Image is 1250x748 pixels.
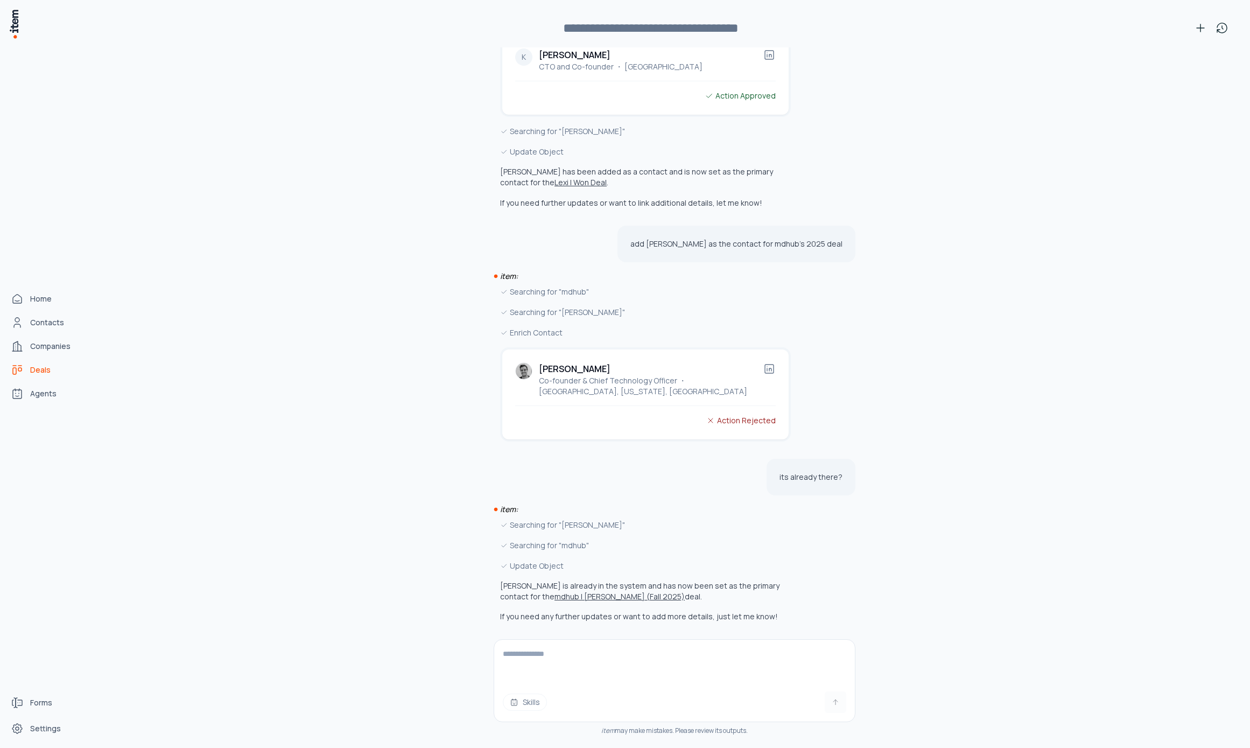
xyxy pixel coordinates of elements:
[9,9,19,39] img: Item Brain Logo
[30,388,57,399] span: Agents
[539,362,610,375] h2: [PERSON_NAME]
[515,362,532,380] img: Efrén Álvarez Lamolda
[6,359,88,381] a: deals
[30,365,51,375] span: Deals
[6,288,88,310] a: Home
[500,125,791,137] div: Searching for "[PERSON_NAME]"
[30,293,52,304] span: Home
[500,271,518,281] i: item:
[500,581,780,602] p: [PERSON_NAME] is already in the system and has now been set as the primary contact for the deal.
[500,611,791,622] p: If you need any further updates or want to add more details, just let me know!
[30,341,71,352] span: Companies
[554,177,607,188] button: Lexi | Won Deal
[30,317,64,328] span: Contacts
[30,723,61,734] span: Settings
[515,48,532,66] div: K
[705,90,776,102] div: Action Approved
[1190,17,1211,39] button: New conversation
[30,697,52,708] span: Forms
[500,146,791,158] div: Update Object
[494,726,855,735] div: may make mistakes. Please review its outputs.
[554,591,685,602] button: mdhub | [PERSON_NAME] (Fall 2025)
[500,327,791,339] div: Enrich Contact
[500,198,791,208] p: If you need further updates or want to link additional details, let me know!
[601,726,615,735] i: item
[6,312,88,333] a: Contacts
[706,415,776,427] div: Action Rejected
[6,335,88,357] a: Companies
[500,519,791,531] div: Searching for "[PERSON_NAME]"
[500,504,518,514] i: item:
[500,540,791,551] div: Searching for "mdhub"
[500,166,773,187] p: [PERSON_NAME] has been added as a contact and is now set as the primary contact for the .
[539,48,610,61] h2: [PERSON_NAME]
[630,239,842,249] p: add [PERSON_NAME] as the contact for mdhub's 2025 deal
[500,306,791,318] div: Searching for "[PERSON_NAME]"
[6,692,88,714] a: Forms
[523,697,540,708] span: Skills
[500,286,791,298] div: Searching for "mdhub"
[539,375,763,397] p: Co-founder & Chief Technology Officer ・ [GEOGRAPHIC_DATA], [US_STATE], [GEOGRAPHIC_DATA]
[6,383,88,404] a: Agents
[6,718,88,739] a: Settings
[1211,17,1233,39] button: View history
[780,472,842,483] p: its already there?
[503,694,547,711] button: Skills
[539,61,703,72] p: CTO and Co-founder ・ [GEOGRAPHIC_DATA]
[500,560,791,572] div: Update Object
